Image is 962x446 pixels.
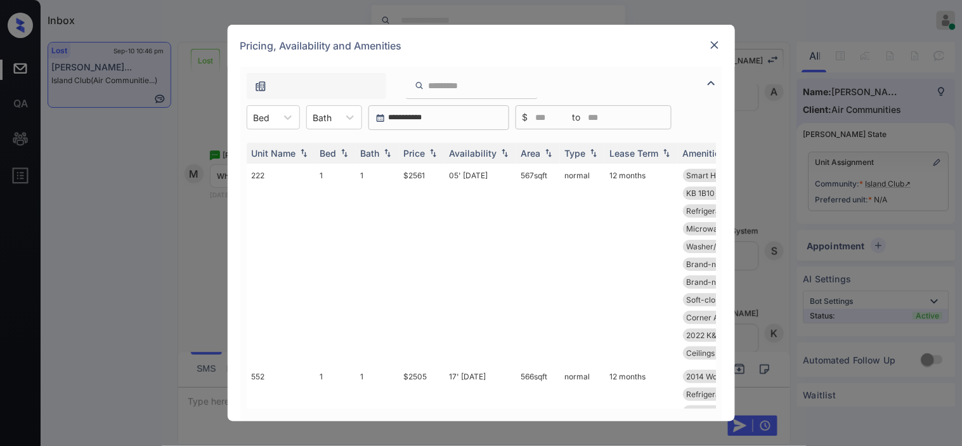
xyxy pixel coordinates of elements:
[247,164,315,365] td: 222
[687,277,753,287] span: Brand-new Kitch...
[560,164,605,365] td: normal
[687,313,755,322] span: Corner Apartmen...
[687,171,757,180] span: Smart Home Door...
[445,164,516,365] td: 05' [DATE]
[450,148,497,159] div: Availability
[228,25,735,67] div: Pricing, Availability and Amenities
[687,390,747,399] span: Refrigerator Le...
[687,348,749,358] span: Ceilings Cathed...
[687,407,753,417] span: Garbage disposa...
[516,164,560,365] td: 567 sqft
[521,148,541,159] div: Area
[404,148,426,159] div: Price
[415,80,424,91] img: icon-zuma
[605,164,678,365] td: 12 months
[297,149,310,158] img: sorting
[687,224,727,233] span: Microwave
[687,259,754,269] span: Brand-new Bathr...
[320,148,337,159] div: Bed
[687,295,748,305] span: Soft-close Cabi...
[523,110,528,124] span: $
[708,39,721,51] img: close
[498,149,511,158] img: sorting
[687,206,747,216] span: Refrigerator Le...
[315,164,356,365] td: 1
[687,242,754,251] span: Washer/Dryer Le...
[660,149,673,158] img: sorting
[587,149,600,158] img: sorting
[361,148,380,159] div: Bath
[573,110,581,124] span: to
[381,149,394,158] img: sorting
[252,148,296,159] div: Unit Name
[687,188,744,198] span: KB 1B10 Legacy
[254,80,267,93] img: icon-zuma
[338,149,351,158] img: sorting
[610,148,659,159] div: Lease Term
[356,164,399,365] td: 1
[687,331,722,340] span: 2022 K&B
[683,148,725,159] div: Amenities
[704,75,719,91] img: icon-zuma
[542,149,555,158] img: sorting
[399,164,445,365] td: $2561
[565,148,586,159] div: Type
[427,149,439,158] img: sorting
[687,372,752,381] span: 2014 Wood Floor...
